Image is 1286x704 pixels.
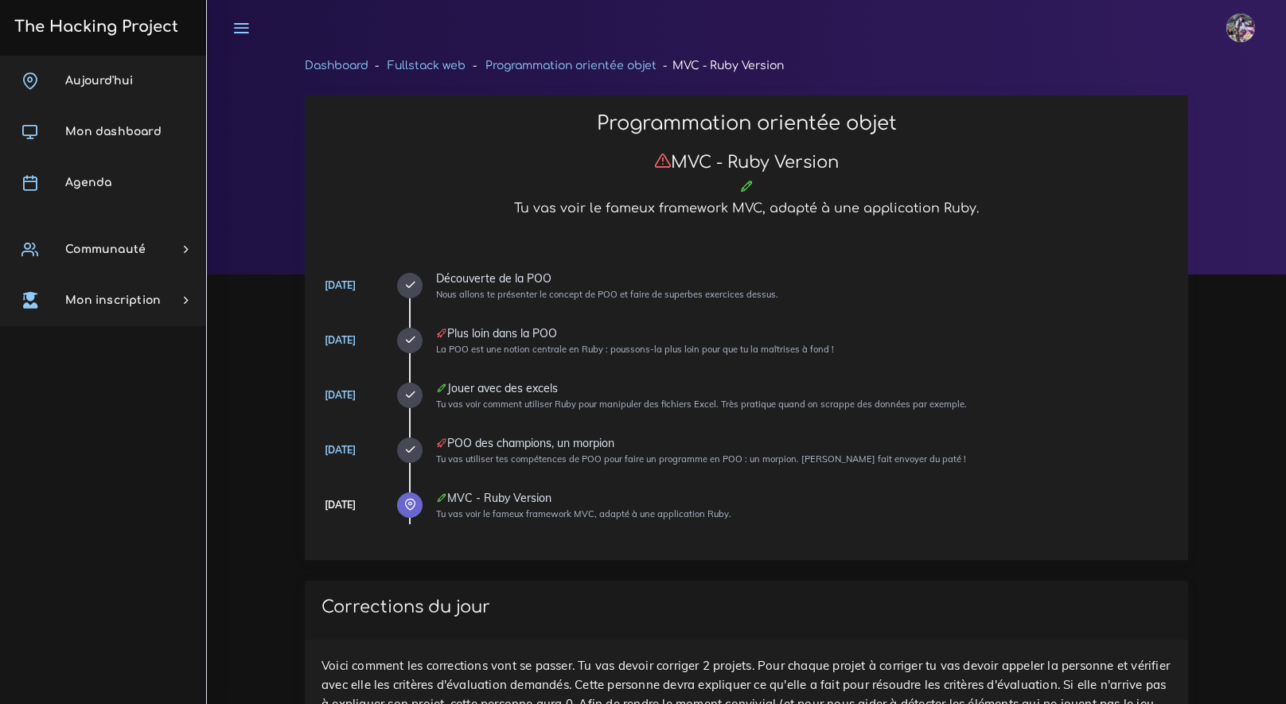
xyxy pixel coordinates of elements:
small: La POO est une notion centrale en Ruby : poussons-la plus loin pour que tu la maîtrises à fond ! [436,344,834,355]
div: Découverte de la POO [436,273,1171,284]
span: Aujourd'hui [65,75,133,87]
span: Mon dashboard [65,126,162,138]
span: Communauté [65,243,146,255]
h2: Programmation orientée objet [321,112,1171,135]
small: Tu vas utiliser tes compétences de POO pour faire un programme en POO : un morpion. [PERSON_NAME]... [436,453,966,465]
span: Mon inscription [65,294,161,306]
span: Agenda [65,177,111,189]
div: POO des champions, un morpion [436,438,1171,449]
h3: The Hacking Project [10,18,178,36]
a: Dashboard [305,60,368,72]
h5: Tu vas voir le fameux framework MVC, adapté à une application Ruby. [321,201,1171,216]
a: [DATE] [325,279,356,291]
small: Nous allons te présenter le concept de POO et faire de superbes exercices dessus. [436,289,778,300]
a: Programmation orientée objet [485,60,657,72]
div: Plus loin dans la POO [436,328,1171,339]
a: [DATE] [325,334,356,346]
small: Tu vas voir comment utiliser Ruby pour manipuler des fichiers Excel. Très pratique quand on scrap... [436,399,967,410]
h3: MVC - Ruby Version [321,152,1171,173]
div: MVC - Ruby Version [436,492,1171,504]
div: [DATE] [325,496,356,514]
img: eg54bupqcshyolnhdacp.jpg [1226,14,1255,42]
div: Jouer avec des excels [436,383,1171,394]
a: Fullstack web [388,60,466,72]
a: [DATE] [325,389,356,401]
a: [DATE] [325,444,356,456]
li: MVC - Ruby Version [657,56,784,76]
small: Tu vas voir le fameux framework MVC, adapté à une application Ruby. [436,508,731,519]
h3: Corrections du jour [321,597,1171,617]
